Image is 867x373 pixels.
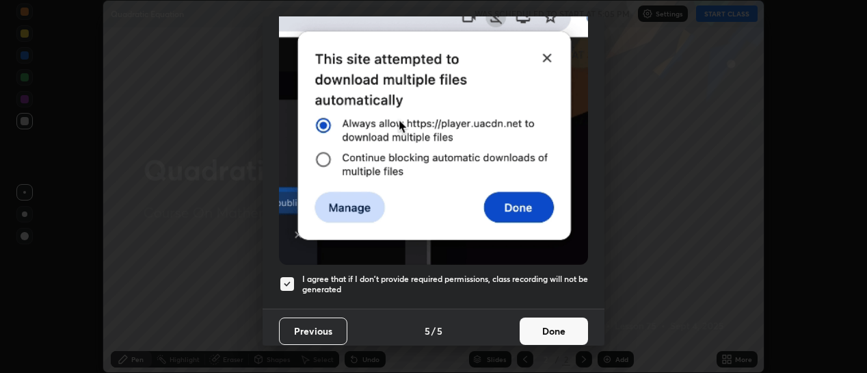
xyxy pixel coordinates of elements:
h4: 5 [437,324,442,338]
h4: 5 [425,324,430,338]
button: Done [520,318,588,345]
h5: I agree that if I don't provide required permissions, class recording will not be generated [302,274,588,295]
h4: / [431,324,436,338]
button: Previous [279,318,347,345]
